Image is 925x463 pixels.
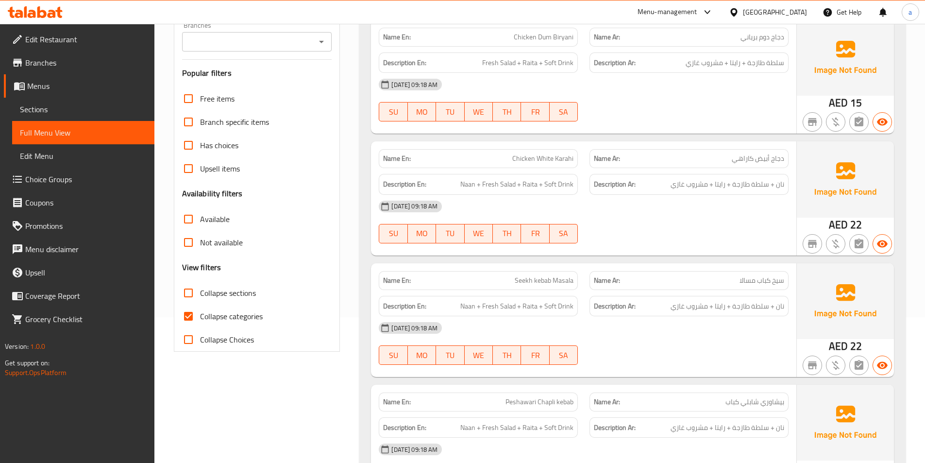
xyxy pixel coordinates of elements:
span: 22 [850,337,862,356]
span: Full Menu View [20,127,147,138]
span: Sections [20,103,147,115]
strong: Description Ar: [594,178,636,190]
button: Purchased item [826,112,845,132]
img: Ae5nvW7+0k+MAAAAAElFTkSuQmCC [797,20,894,96]
button: Available [873,112,892,132]
strong: Description Ar: [594,300,636,312]
a: Choice Groups [4,168,154,191]
span: سلطة طازجة + رايتا + مشروب غازي [686,57,784,69]
span: [DATE] 09:18 AM [387,80,441,89]
span: SU [383,105,404,119]
span: Menus [27,80,147,92]
span: TH [497,348,517,362]
strong: Name En: [383,32,411,42]
span: 1.0.0 [30,340,45,353]
span: Seekh kebab Masala [515,275,573,286]
button: SA [550,102,578,121]
span: Naan + Fresh Salad + Raita + Soft Drink [460,300,573,312]
span: Collapse categories [200,310,263,322]
h3: Popular filters [182,68,332,79]
span: MO [412,226,432,240]
strong: Description En: [383,178,426,190]
button: Not has choices [849,356,869,375]
button: FR [521,224,549,243]
a: Menus [4,74,154,98]
span: Upsell items [200,163,240,174]
span: WE [469,105,489,119]
span: WE [469,348,489,362]
a: Edit Menu [12,144,154,168]
strong: Description Ar: [594,422,636,434]
button: Not branch specific item [803,112,822,132]
a: Upsell [4,261,154,284]
span: [DATE] 09:18 AM [387,445,441,454]
span: Naan + Fresh Salad + Raita + Soft Drink [460,422,573,434]
span: Branches [25,57,147,69]
span: Chicken Dum Biryani [514,32,573,42]
span: Branch specific items [200,116,269,128]
div: [GEOGRAPHIC_DATA] [743,7,807,17]
button: WE [465,345,493,365]
a: Full Menu View [12,121,154,144]
span: 22 [850,215,862,234]
span: MO [412,105,432,119]
span: بيشاوري شابلي كباب [725,397,784,407]
span: سيخ كباب مسالا [740,275,784,286]
button: MO [408,102,436,121]
button: TH [493,102,521,121]
img: Ae5nvW7+0k+MAAAAAElFTkSuQmCC [797,385,894,461]
span: Peshawari Chapli kebab [505,397,573,407]
span: Upsell [25,267,147,278]
a: Grocery Checklist [4,308,154,331]
a: Promotions [4,214,154,238]
button: FR [521,345,549,365]
span: Grocery Checklist [25,313,147,325]
span: Collapse Choices [200,334,254,345]
span: AED [829,337,848,356]
span: TU [440,226,460,240]
span: Collapse sections [200,287,256,299]
span: Available [200,213,230,225]
strong: Name En: [383,275,411,286]
span: Free items [200,93,235,104]
span: TU [440,105,460,119]
button: SU [379,345,407,365]
span: AED [829,215,848,234]
button: TU [436,224,464,243]
span: Get support on: [5,357,50,369]
button: SA [550,224,578,243]
span: AED [829,93,848,112]
span: نان + سلطة طازجة + رايتا + مشروب غازي [671,422,784,434]
span: Coverage Report [25,290,147,302]
span: 15 [850,93,862,112]
span: Chicken White Karahi [512,154,573,164]
span: Menu disclaimer [25,243,147,255]
span: Edit Restaurant [25,34,147,45]
img: Ae5nvW7+0k+MAAAAAElFTkSuQmCC [797,141,894,217]
a: Coverage Report [4,284,154,308]
button: Available [873,234,892,254]
span: TH [497,105,517,119]
span: SA [554,348,574,362]
strong: Description En: [383,300,426,312]
button: SA [550,345,578,365]
button: Not has choices [849,234,869,254]
span: دجاج دوم برياني [740,32,784,42]
span: MO [412,348,432,362]
span: SA [554,226,574,240]
span: دجاج أبيض كاراهي [732,154,784,164]
strong: Name Ar: [594,397,620,407]
span: TH [497,226,517,240]
strong: Name Ar: [594,154,620,164]
span: Not available [200,237,243,248]
a: Branches [4,51,154,74]
button: Not branch specific item [803,356,822,375]
span: SA [554,105,574,119]
span: FR [525,348,545,362]
strong: Description Ar: [594,57,636,69]
span: نان + سلطة طازجة + رايتا + مشروب غازي [671,300,784,312]
span: [DATE] 09:18 AM [387,202,441,211]
button: WE [465,102,493,121]
a: Menu disclaimer [4,238,154,261]
button: Available [873,356,892,375]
